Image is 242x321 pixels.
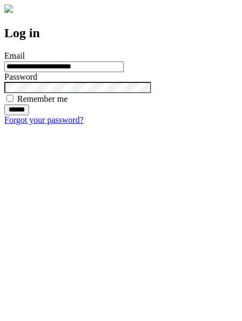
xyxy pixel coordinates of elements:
img: logo-4e3dc11c47720685a147b03b5a06dd966a58ff35d612b21f08c02c0306f2b779.png [4,4,13,13]
a: Forgot your password? [4,115,83,124]
label: Remember me [17,94,68,103]
h2: Log in [4,26,238,40]
label: Email [4,51,25,60]
label: Password [4,72,37,81]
